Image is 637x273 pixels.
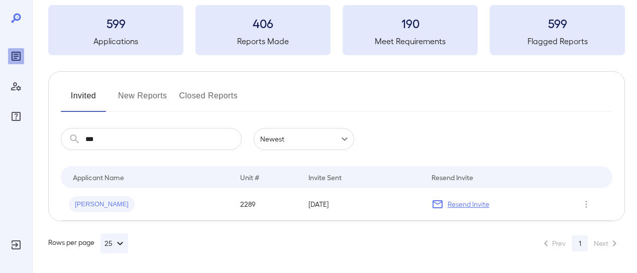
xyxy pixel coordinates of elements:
[254,128,354,150] div: Newest
[61,88,106,112] button: Invited
[572,235,588,251] button: page 1
[300,188,423,221] td: [DATE]
[8,108,24,124] div: FAQ
[195,35,331,47] h5: Reports Made
[490,15,625,31] h3: 599
[73,171,124,183] div: Applicant Name
[578,196,594,212] button: Row Actions
[432,171,473,183] div: Resend Invite
[48,233,128,253] div: Rows per page
[308,171,342,183] div: Invite Sent
[490,35,625,47] h5: Flagged Reports
[536,235,625,251] nav: pagination navigation
[118,88,167,112] button: New Reports
[100,233,128,253] button: 25
[48,15,183,31] h3: 599
[8,237,24,253] div: Log Out
[448,199,489,209] p: Resend Invite
[232,188,300,221] td: 2289
[179,88,238,112] button: Closed Reports
[343,35,478,47] h5: Meet Requirements
[69,200,135,209] span: [PERSON_NAME]
[195,15,331,31] h3: 406
[8,48,24,64] div: Reports
[240,171,259,183] div: Unit #
[8,78,24,94] div: Manage Users
[48,5,625,55] summary: 599Applications406Reports Made190Meet Requirements599Flagged Reports
[48,35,183,47] h5: Applications
[343,15,478,31] h3: 190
